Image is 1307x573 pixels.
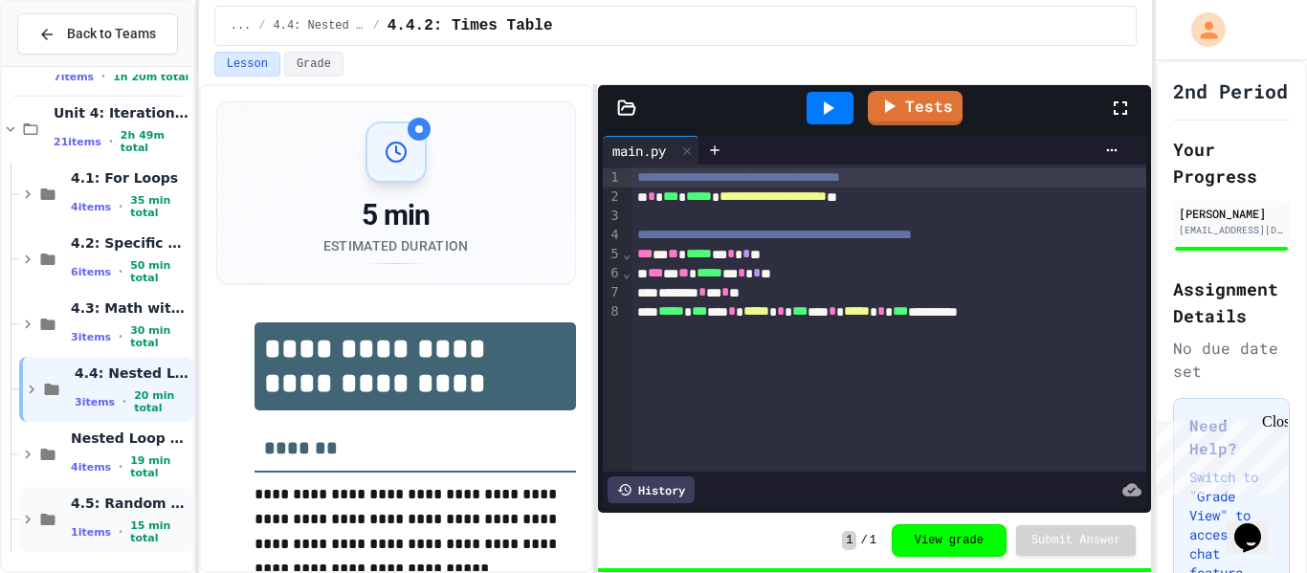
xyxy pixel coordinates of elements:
span: 1 [870,533,876,548]
span: Fold line [622,246,631,261]
span: 4.4: Nested Loops [274,18,366,33]
span: Nested Loop Practice [71,430,189,447]
span: 4.2: Specific Ranges [71,234,189,252]
div: 7 [603,283,622,302]
span: • [109,134,113,149]
h1: 2nd Period [1173,77,1288,104]
a: Tests [868,91,963,125]
button: Lesson [214,52,280,77]
h2: Assignment Details [1173,275,1290,329]
span: • [119,524,122,540]
span: 2h 49m total [121,129,189,154]
button: Grade [284,52,343,77]
span: • [119,329,122,344]
div: 3 [603,207,622,226]
span: 30 min total [130,324,189,349]
span: 1 [842,531,856,550]
div: Estimated Duration [323,236,469,255]
span: 4.3: Math with Loops [71,299,189,317]
span: 21 items [54,136,101,148]
span: • [119,264,122,279]
span: 6 items [71,266,111,278]
span: Back to Teams [67,24,156,44]
div: My Account [1171,8,1230,52]
button: Back to Teams [17,13,178,55]
span: 7 items [54,71,94,83]
span: Fold line [622,265,631,280]
div: 2 [603,187,622,207]
div: 8 [603,302,622,321]
div: [EMAIL_ADDRESS][DOMAIN_NAME] [1179,223,1284,237]
div: No due date set [1173,337,1290,383]
div: 6 [603,264,622,283]
div: 4 [603,226,622,245]
div: 5 [603,245,622,264]
span: 4.4.2: Times Table [388,14,553,37]
span: / [258,18,265,33]
div: Chat with us now!Close [8,8,132,121]
span: 4.5: Random Numbers [71,495,189,512]
span: 4 items [71,461,111,474]
div: [PERSON_NAME] [1179,205,1284,222]
div: 1 [603,168,622,187]
span: / [860,533,867,548]
h2: Your Progress [1173,136,1290,189]
div: main.py [603,136,699,165]
div: 5 min [323,198,469,232]
div: main.py [603,141,676,161]
iframe: chat widget [1148,413,1288,495]
span: 3 items [75,396,115,408]
span: 3 items [71,331,111,343]
span: Unit 4: Iteration and Random Numbers [54,104,189,121]
span: 35 min total [130,194,189,219]
iframe: chat widget [1227,496,1288,554]
span: / [373,18,380,33]
span: 1h 20m total [113,71,188,83]
span: 20 min total [134,389,189,414]
span: ... [231,18,252,33]
span: • [119,459,122,474]
button: View grade [892,524,1007,557]
span: 4 items [71,201,111,213]
span: 19 min total [130,454,189,479]
span: • [122,394,126,409]
span: Submit Answer [1031,533,1121,548]
span: 4.4: Nested Loops [75,364,189,382]
span: 1 items [71,526,111,539]
button: Submit Answer [1016,525,1137,556]
span: 4.1: For Loops [71,169,189,187]
span: 50 min total [130,259,189,284]
span: • [119,199,122,214]
span: 15 min total [130,519,189,544]
span: • [101,69,105,84]
div: History [608,476,695,503]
